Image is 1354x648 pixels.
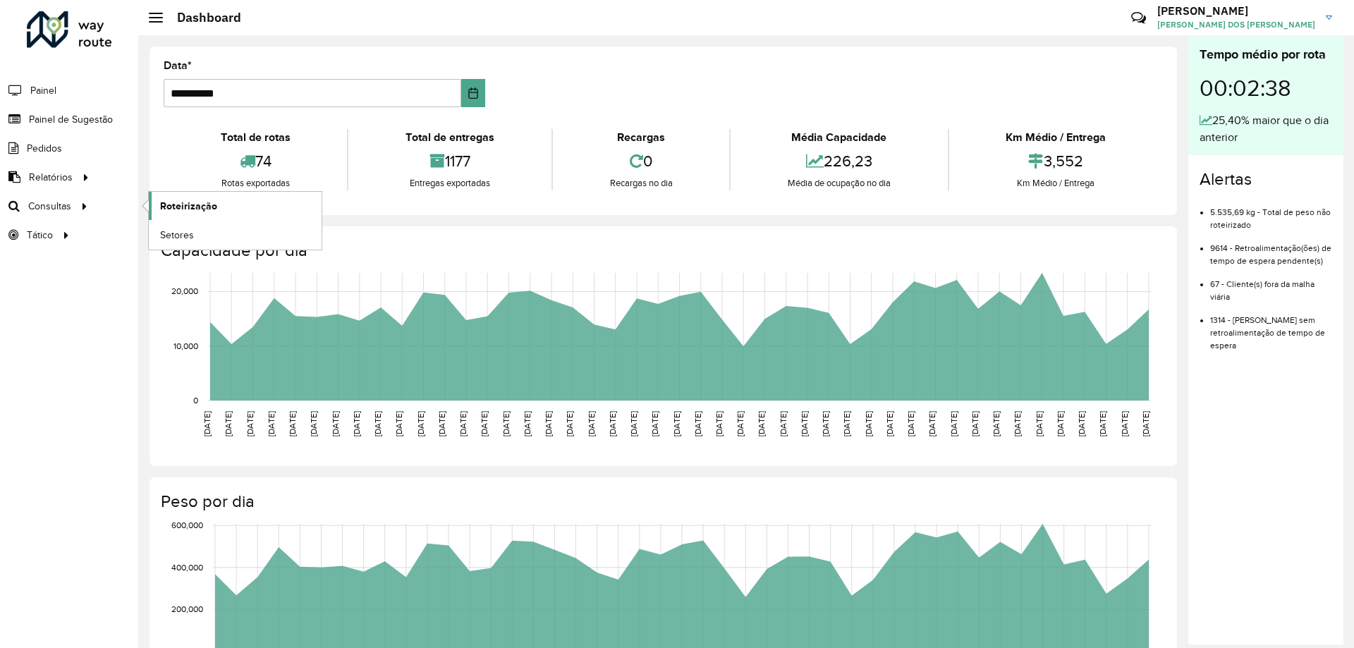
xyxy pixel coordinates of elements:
span: Painel [30,83,56,98]
text: [DATE] [970,411,980,436]
text: [DATE] [373,411,382,436]
text: [DATE] [523,411,532,436]
text: 0 [193,396,198,405]
text: [DATE] [608,411,617,436]
text: [DATE] [693,411,702,436]
text: [DATE] [1120,411,1129,436]
text: [DATE] [394,411,403,436]
li: 9614 - Retroalimentação(ões) de tempo de espera pendente(s) [1210,231,1332,267]
div: Total de rotas [167,129,343,146]
div: 1177 [352,146,547,176]
span: Painel de Sugestão [29,112,113,127]
a: Roteirização [149,192,322,220]
text: [DATE] [1077,411,1086,436]
text: [DATE] [1141,411,1150,436]
div: Média Capacidade [734,129,944,146]
text: [DATE] [587,411,596,436]
text: [DATE] [309,411,318,436]
span: [PERSON_NAME] DOS [PERSON_NAME] [1157,18,1315,31]
text: [DATE] [288,411,297,436]
text: [DATE] [1013,411,1022,436]
div: 25,40% maior que o dia anterior [1200,112,1332,146]
text: [DATE] [992,411,1001,436]
h2: Dashboard [163,10,241,25]
div: Km Médio / Entrega [953,176,1159,190]
div: Km Médio / Entrega [953,129,1159,146]
h4: Capacidade por dia [161,240,1163,261]
text: [DATE] [416,411,425,436]
text: [DATE] [714,411,724,436]
text: 10,000 [173,341,198,350]
div: Recargas no dia [556,176,726,190]
div: Total de entregas [352,129,547,146]
text: [DATE] [501,411,511,436]
h3: [PERSON_NAME] [1157,4,1315,18]
div: 74 [167,146,343,176]
text: [DATE] [927,411,937,436]
text: [DATE] [245,411,255,436]
div: Tempo médio por rota [1200,45,1332,64]
div: Média de ocupação no dia [734,176,944,190]
text: [DATE] [672,411,681,436]
div: 3,552 [953,146,1159,176]
text: [DATE] [267,411,276,436]
span: Relatórios [29,170,73,185]
text: [DATE] [906,411,915,436]
text: [DATE] [650,411,659,436]
div: Rotas exportadas [167,176,343,190]
div: 00:02:38 [1200,64,1332,112]
text: [DATE] [885,411,894,436]
text: [DATE] [480,411,489,436]
span: Setores [160,228,194,243]
li: 1314 - [PERSON_NAME] sem retroalimentação de tempo de espera [1210,303,1332,352]
text: [DATE] [437,411,446,436]
h4: Alertas [1200,169,1332,190]
div: 0 [556,146,726,176]
div: Entregas exportadas [352,176,547,190]
li: 67 - Cliente(s) fora da malha viária [1210,267,1332,303]
text: [DATE] [629,411,638,436]
button: Choose Date [461,79,486,107]
text: 400,000 [171,563,203,572]
text: 20,000 [171,287,198,296]
a: Contato Rápido [1123,3,1154,33]
text: [DATE] [864,411,873,436]
text: [DATE] [800,411,809,436]
text: [DATE] [352,411,361,436]
span: Pedidos [27,141,62,156]
span: Tático [27,228,53,243]
div: Recargas [556,129,726,146]
span: Consultas [28,199,71,214]
text: [DATE] [458,411,468,436]
text: [DATE] [1098,411,1107,436]
h4: Peso por dia [161,491,1163,512]
text: [DATE] [757,411,766,436]
span: Roteirização [160,199,217,214]
text: [DATE] [202,411,212,436]
li: 5.535,69 kg - Total de peso não roteirizado [1210,195,1332,231]
text: [DATE] [565,411,574,436]
text: 200,000 [171,605,203,614]
label: Data [164,57,192,74]
text: [DATE] [1035,411,1044,436]
text: [DATE] [842,411,851,436]
text: [DATE] [1056,411,1065,436]
div: 226,23 [734,146,944,176]
a: Setores [149,221,322,249]
text: [DATE] [224,411,233,436]
text: [DATE] [821,411,830,436]
text: [DATE] [331,411,340,436]
text: [DATE] [949,411,958,436]
text: [DATE] [779,411,788,436]
text: 600,000 [171,520,203,530]
text: [DATE] [736,411,745,436]
text: [DATE] [544,411,553,436]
